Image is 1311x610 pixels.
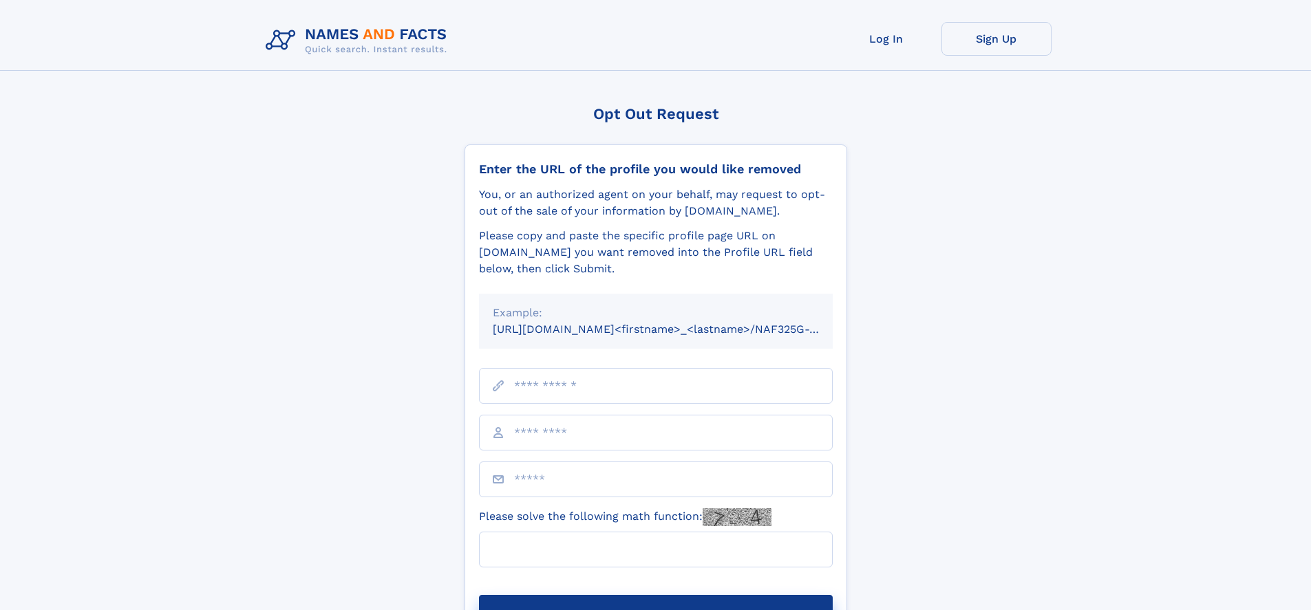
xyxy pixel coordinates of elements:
[479,186,833,219] div: You, or an authorized agent on your behalf, may request to opt-out of the sale of your informatio...
[493,323,859,336] small: [URL][DOMAIN_NAME]<firstname>_<lastname>/NAF325G-xxxxxxxx
[479,508,771,526] label: Please solve the following math function:
[479,228,833,277] div: Please copy and paste the specific profile page URL on [DOMAIN_NAME] you want removed into the Pr...
[831,22,941,56] a: Log In
[941,22,1052,56] a: Sign Up
[493,305,819,321] div: Example:
[260,22,458,59] img: Logo Names and Facts
[479,162,833,177] div: Enter the URL of the profile you would like removed
[465,105,847,122] div: Opt Out Request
